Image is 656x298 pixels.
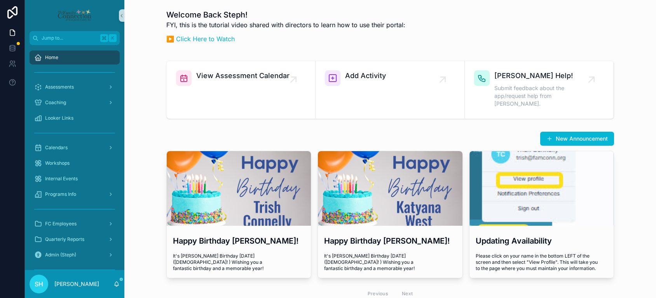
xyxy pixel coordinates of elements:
[166,35,235,43] a: ▶️ Click Here to Watch
[45,191,76,197] span: Programs Info
[324,253,456,272] span: It's [PERSON_NAME] Birthday [DATE] ([DEMOGRAPHIC_DATA]! ) Wishing you a fantastic birthday and a ...
[166,9,405,20] h1: Welcome Back Steph!
[465,61,614,119] a: [PERSON_NAME] Help!Submit feedback about the app/request help from [PERSON_NAME].
[166,20,405,30] p: FYI, this is the tutorial video shared with directors to learn how to use their portal:
[469,151,614,226] div: profile.jpg
[45,115,73,121] span: Looker Links
[45,99,66,106] span: Coaching
[54,280,99,288] p: [PERSON_NAME]
[167,151,311,226] div: unnamed.png
[25,45,124,270] div: scrollable content
[494,84,591,108] span: Submit feedback about the app/request help from [PERSON_NAME].
[30,111,120,125] a: Looker Links
[476,253,607,272] span: Please click on your name in the bottom LEFT of the screen and then select "View Profile". This w...
[173,235,305,247] h3: Happy Birthday [PERSON_NAME]!
[45,221,77,227] span: FC Employees
[30,96,120,110] a: Coaching
[318,151,462,278] a: Happy Birthday [PERSON_NAME]!It's [PERSON_NAME] Birthday [DATE] ([DEMOGRAPHIC_DATA]! ) Wishing yo...
[45,160,70,166] span: Workshops
[45,236,84,242] span: Quarterly Reports
[196,70,290,81] span: View Assessment Calendar
[166,151,311,278] a: Happy Birthday [PERSON_NAME]!It's [PERSON_NAME] Birthday [DATE] ([DEMOGRAPHIC_DATA]! ) Wishing yo...
[42,35,97,41] span: Jump to...
[167,61,316,119] a: View Assessment Calendar
[30,80,120,94] a: Assessments
[540,132,614,146] button: New Announcement
[318,151,462,226] div: unnamed.png
[324,235,456,247] h3: Happy Birthday [PERSON_NAME]!
[45,54,58,61] span: Home
[345,70,386,81] span: Add Activity
[30,156,120,170] a: Workshops
[173,253,305,272] span: It's [PERSON_NAME] Birthday [DATE] ([DEMOGRAPHIC_DATA]! ) Wishing you a fantastic birthday and a ...
[30,172,120,186] a: Internal Events
[45,84,74,90] span: Assessments
[30,217,120,231] a: FC Employees
[110,35,116,41] span: K
[35,279,43,289] span: SH
[30,31,120,45] button: Jump to...K
[45,176,78,182] span: Internal Events
[30,232,120,246] a: Quarterly Reports
[494,70,591,81] span: [PERSON_NAME] Help!
[469,151,614,278] a: Updating AvailabilityPlease click on your name in the bottom LEFT of the screen and then select "...
[30,51,120,64] a: Home
[316,61,464,119] a: Add Activity
[45,145,68,151] span: Calendars
[45,252,76,258] span: Admin (Steph)
[30,141,120,155] a: Calendars
[57,9,92,22] img: App logo
[30,187,120,201] a: Programs Info
[30,248,120,262] a: Admin (Steph)
[476,235,607,247] h3: Updating Availability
